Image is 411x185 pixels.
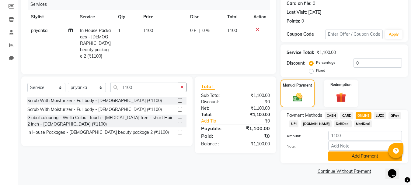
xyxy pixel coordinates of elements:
input: Search or Scan [110,83,178,92]
div: ₹1,100.00 [235,141,274,147]
iframe: chat widget [385,161,405,179]
button: Apply [385,30,402,39]
th: Service [76,10,114,24]
div: 0 [301,18,304,24]
div: Total: [197,112,235,118]
div: [DATE] [308,9,321,16]
label: Redemption [330,82,351,87]
th: Action [250,10,270,24]
span: UPI [289,120,298,127]
span: GPay [388,112,401,119]
th: Stylist [27,10,76,24]
button: Add Payment [328,151,402,161]
span: Total [201,83,215,90]
div: Card on file: [287,0,312,7]
span: CASH [325,112,338,119]
div: Payable: [197,125,235,132]
input: Enter Offer / Coupon Code [325,30,383,39]
span: DefiDeal [334,120,352,127]
span: In House Packages - [DEMOGRAPHIC_DATA] beauty package 2 (₹1100) [80,28,111,59]
a: Add Tip [197,118,242,124]
input: Amount [328,131,402,141]
div: Points: [287,18,300,24]
span: | [199,27,200,34]
div: Sub Total: [197,92,235,99]
div: ₹1,100.00 [235,92,274,99]
span: MariDeal [354,120,372,127]
th: Total [224,10,250,24]
span: 1100 [143,28,153,33]
div: ₹0 [235,132,274,140]
div: Coupon Code [287,31,325,37]
div: ₹0 [242,118,275,124]
label: Percentage [316,60,336,65]
div: Global colouring - Wella Colour Touch - [MEDICAL_DATA] free - short Hair 2 inch - [DEMOGRAPHIC_DA... [27,115,175,127]
div: ₹1,100.00 [317,49,336,56]
a: Continue Without Payment [282,168,407,175]
span: 0 % [202,27,210,34]
label: Amount: [282,133,323,139]
div: Service Total: [287,49,314,56]
div: Scrub With Moisturizer - Full body - [DEMOGRAPHIC_DATA] (₹1100) [27,98,162,104]
input: Add Note [328,141,402,151]
div: Last Visit: [287,9,307,16]
span: 1 [118,28,120,33]
span: priyanka [31,28,47,33]
div: Paid: [197,132,235,140]
label: Note: [282,144,323,149]
div: Discount: [287,60,305,66]
span: 1100 [227,28,237,33]
div: Scrub With Moisturizer - Full body - [DEMOGRAPHIC_DATA] (₹1100) [27,106,162,113]
label: Manual Payment [283,83,312,88]
img: _cash.svg [290,92,305,103]
div: Balance : [197,141,235,147]
div: ₹1,100.00 [235,105,274,112]
div: In House Packages - [DEMOGRAPHIC_DATA] beauty package 2 (₹1100) [27,129,169,136]
span: CARD [340,112,353,119]
span: Payment Methods [287,112,322,119]
div: Net: [197,105,235,112]
div: Discount: [197,99,235,105]
div: ₹0 [235,99,274,105]
div: 0 [313,0,315,7]
img: _gift.svg [333,91,349,104]
span: ONLINE [356,112,371,119]
span: [DOMAIN_NAME] [301,120,332,127]
th: Disc [186,10,224,24]
span: LUZO [374,112,386,119]
div: ₹1,100.00 [235,112,274,118]
th: Qty [114,10,140,24]
div: ₹1,100.00 [235,125,274,132]
th: Price [140,10,186,24]
span: 0 F [190,27,196,34]
label: Fixed [316,68,325,73]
